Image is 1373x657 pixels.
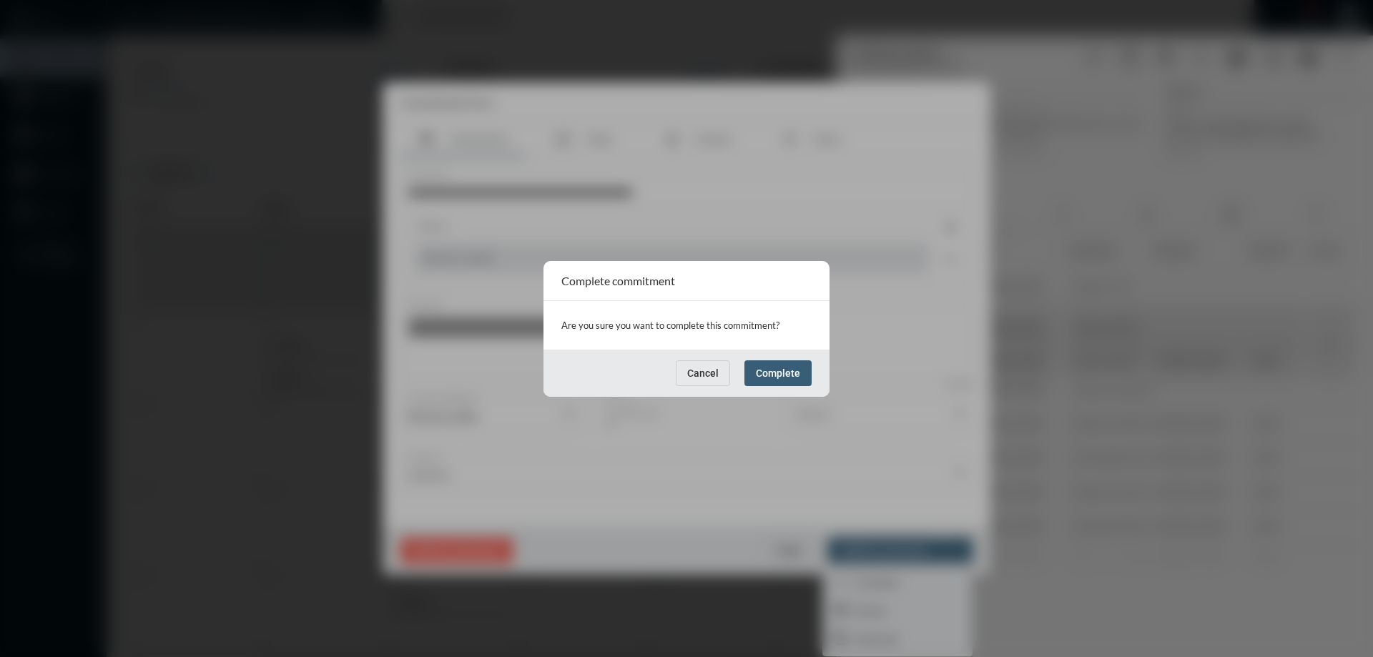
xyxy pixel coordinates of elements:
p: Are you sure you want to complete this commitment? [561,315,812,335]
button: Cancel [676,360,730,386]
span: Complete [756,367,800,379]
h2: Complete commitment [561,274,675,287]
span: Cancel [687,367,719,379]
button: Complete [744,360,812,386]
